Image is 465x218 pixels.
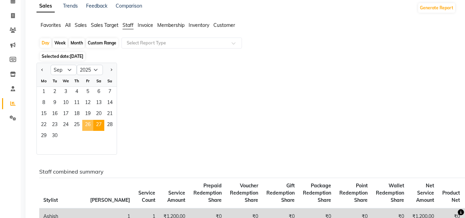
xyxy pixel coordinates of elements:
[49,131,60,142] div: Tuesday, September 30, 2025
[104,98,115,109] div: Sunday, September 14, 2025
[49,75,60,86] div: Tu
[303,183,331,203] span: Package Redemption Share
[90,197,130,203] span: [PERSON_NAME]
[51,65,77,75] select: Select month
[104,109,115,120] span: 21
[82,109,93,120] div: Friday, September 19, 2025
[38,120,49,131] span: 22
[40,52,85,61] span: Selected date:
[82,109,93,120] span: 19
[75,22,87,28] span: Sales
[38,87,49,98] div: Monday, September 1, 2025
[38,131,49,142] div: Monday, September 29, 2025
[43,197,58,203] span: Stylist
[49,109,60,120] span: 16
[189,22,209,28] span: Inventory
[60,109,71,120] span: 17
[71,75,82,86] div: Th
[60,87,71,98] span: 3
[93,109,104,120] div: Saturday, September 20, 2025
[104,120,115,131] div: Sunday, September 28, 2025
[49,120,60,131] div: Tuesday, September 23, 2025
[39,168,450,175] h6: Staff combined summary
[138,22,153,28] span: Invoice
[93,75,104,86] div: Sa
[416,183,434,203] span: Net Service Amount
[49,120,60,131] span: 23
[38,98,49,109] div: Monday, September 8, 2025
[91,22,118,28] span: Sales Target
[138,190,155,203] span: Service Count
[93,109,104,120] span: 20
[266,183,295,203] span: Gift Redemption Share
[418,3,455,13] button: Generate Report
[213,22,235,28] span: Customer
[82,98,93,109] div: Friday, September 12, 2025
[93,120,104,131] div: Saturday, September 27, 2025
[123,22,134,28] span: Staff
[82,120,93,131] span: 26
[104,120,115,131] span: 28
[38,87,49,98] span: 1
[86,38,118,48] div: Custom Range
[157,22,184,28] span: Membership
[38,75,49,86] div: Mo
[71,87,82,98] span: 4
[93,87,104,98] span: 6
[71,87,82,98] div: Thursday, September 4, 2025
[49,98,60,109] span: 9
[193,183,222,203] span: Prepaid Redemption Share
[38,131,49,142] span: 29
[104,87,115,98] div: Sunday, September 7, 2025
[38,98,49,109] span: 8
[40,38,51,48] div: Day
[71,98,82,109] span: 11
[71,120,82,131] div: Thursday, September 25, 2025
[104,75,115,86] div: Su
[82,75,93,86] div: Fr
[71,109,82,120] span: 18
[63,3,78,9] a: Trends
[49,87,60,98] span: 2
[49,87,60,98] div: Tuesday, September 2, 2025
[82,120,93,131] div: Friday, September 26, 2025
[41,22,61,28] span: Favorites
[167,190,185,203] span: Service Amount
[339,183,368,203] span: Point Redemption Share
[71,120,82,131] span: 25
[86,3,107,9] a: Feedback
[108,64,114,75] button: Next month
[65,22,71,28] span: All
[82,98,93,109] span: 12
[40,64,45,75] button: Previous month
[104,109,115,120] div: Sunday, September 21, 2025
[70,54,83,59] span: [DATE]
[376,183,404,203] span: Wallet Redemption Share
[116,3,142,9] a: Comparison
[93,87,104,98] div: Saturday, September 6, 2025
[60,87,71,98] div: Wednesday, September 3, 2025
[93,98,104,109] div: Saturday, September 13, 2025
[104,87,115,98] span: 7
[93,120,104,131] span: 27
[71,109,82,120] div: Thursday, September 18, 2025
[38,109,49,120] div: Monday, September 15, 2025
[53,38,67,48] div: Week
[69,38,85,48] div: Month
[71,98,82,109] div: Thursday, September 11, 2025
[104,98,115,109] span: 14
[49,131,60,142] span: 30
[82,87,93,98] div: Friday, September 5, 2025
[60,75,71,86] div: We
[60,109,71,120] div: Wednesday, September 17, 2025
[60,98,71,109] div: Wednesday, September 10, 2025
[77,65,103,75] select: Select year
[230,183,258,203] span: Voucher Redemption Share
[38,109,49,120] span: 15
[60,98,71,109] span: 10
[93,98,104,109] span: 13
[60,120,71,131] div: Wednesday, September 24, 2025
[442,190,460,203] span: Product Net
[38,120,49,131] div: Monday, September 22, 2025
[49,109,60,120] div: Tuesday, September 16, 2025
